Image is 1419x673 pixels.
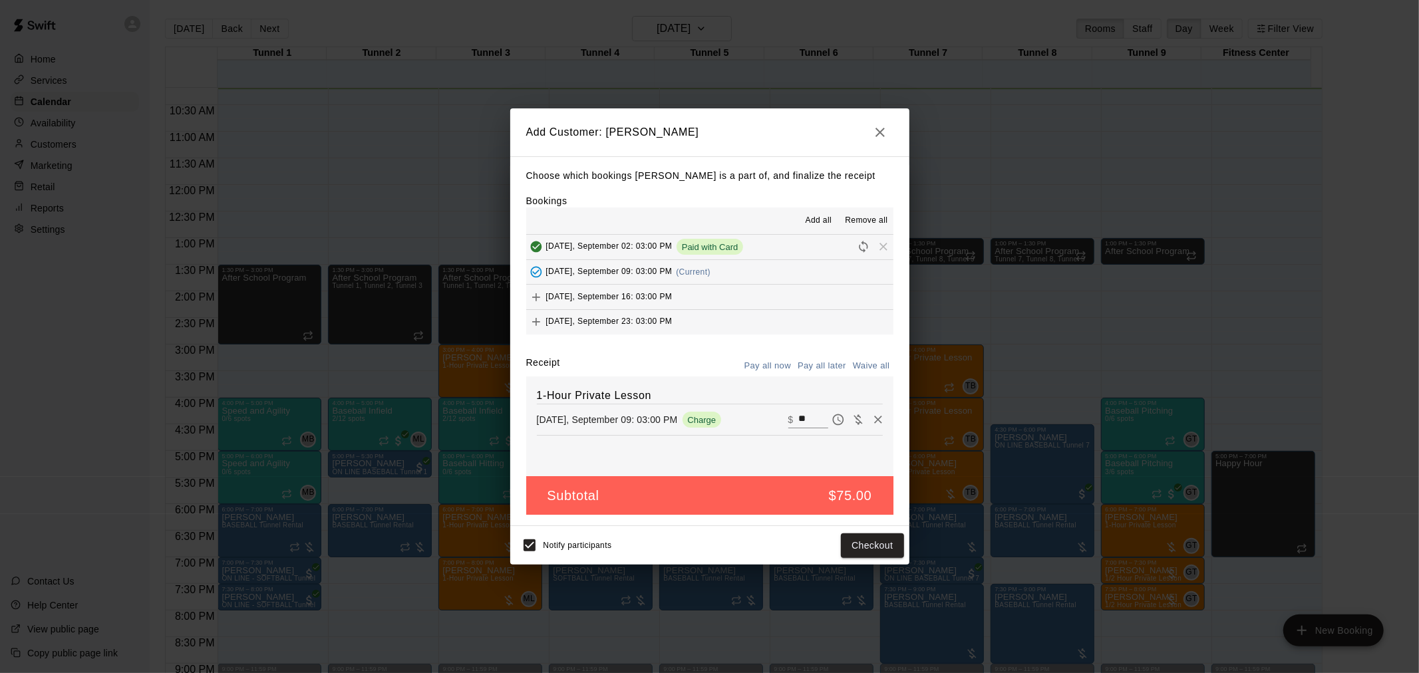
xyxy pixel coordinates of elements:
p: Choose which bookings [PERSON_NAME] is a part of, and finalize the receipt [526,168,893,184]
button: Added - Collect Payment [526,262,546,282]
span: Pay later [828,414,848,425]
span: Add all [806,214,832,227]
button: Added & Paid [526,237,546,257]
button: Remove all [840,210,893,231]
span: Add [526,291,546,301]
button: Added - Collect Payment[DATE], September 09: 03:00 PM(Current) [526,260,893,285]
span: [DATE], September 02: 03:00 PM [546,242,673,251]
span: Remove [873,241,893,251]
span: [DATE], September 16: 03:00 PM [546,292,673,301]
p: [DATE], September 09: 03:00 PM [537,413,678,426]
button: Add[DATE], September 23: 03:00 PM [526,310,893,335]
button: Pay all later [794,356,850,376]
button: Remove [868,410,888,430]
h6: 1-Hour Private Lesson [537,387,883,404]
span: Paid with Card [677,242,744,252]
span: Add [526,317,546,327]
button: Pay all now [741,356,795,376]
button: Checkout [841,533,903,558]
label: Receipt [526,356,560,376]
span: Charge [683,415,722,425]
h5: $75.00 [829,487,872,505]
h5: Subtotal [548,487,599,505]
label: Bookings [526,196,567,206]
span: Waive payment [848,414,868,425]
span: [DATE], September 23: 03:00 PM [546,317,673,327]
p: $ [788,413,794,426]
span: Remove all [845,214,887,227]
span: (Current) [676,267,710,277]
span: Notify participants [544,541,612,551]
span: Reschedule [854,241,873,251]
span: [DATE], September 09: 03:00 PM [546,267,673,277]
button: Waive all [850,356,893,376]
h2: Add Customer: [PERSON_NAME] [510,108,909,156]
button: Add all [797,210,840,231]
button: Add[DATE], September 16: 03:00 PM [526,285,893,309]
button: Added & Paid[DATE], September 02: 03:00 PMPaid with CardRescheduleRemove [526,235,893,259]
